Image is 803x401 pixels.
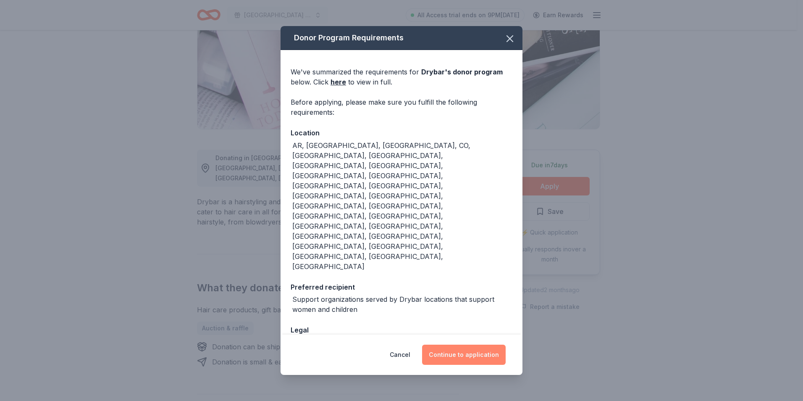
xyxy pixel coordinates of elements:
[291,67,512,87] div: We've summarized the requirements for below. Click to view in full.
[281,26,522,50] div: Donor Program Requirements
[421,68,503,76] span: Drybar 's donor program
[292,294,512,314] div: Support organizations served by Drybar locations that support women and children
[390,345,410,365] button: Cancel
[422,345,506,365] button: Continue to application
[291,127,512,138] div: Location
[291,97,512,117] div: Before applying, please make sure you fulfill the following requirements:
[331,77,346,87] a: here
[291,282,512,293] div: Preferred recipient
[291,324,512,335] div: Legal
[292,140,512,272] div: AR, [GEOGRAPHIC_DATA], [GEOGRAPHIC_DATA], CO, [GEOGRAPHIC_DATA], [GEOGRAPHIC_DATA], [GEOGRAPHIC_D...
